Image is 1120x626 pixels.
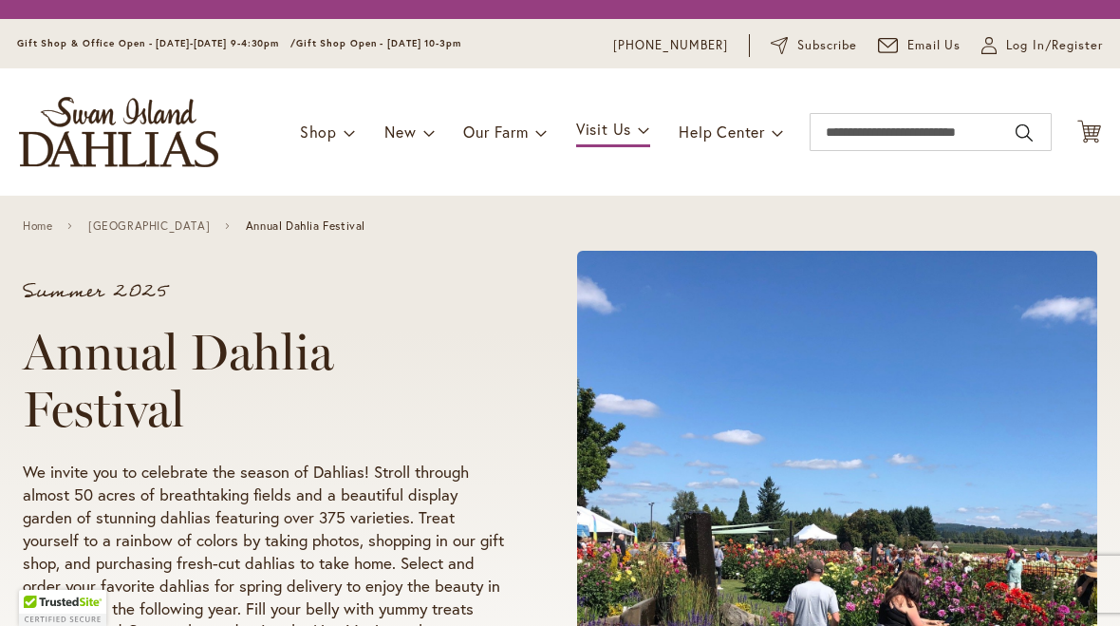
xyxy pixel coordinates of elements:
[981,36,1103,55] a: Log In/Register
[613,36,728,55] a: [PHONE_NUMBER]
[17,37,296,49] span: Gift Shop & Office Open - [DATE]-[DATE] 9-4:30pm /
[296,37,461,49] span: Gift Shop Open - [DATE] 10-3pm
[23,324,505,438] h1: Annual Dahlia Festival
[797,36,857,55] span: Subscribe
[878,36,961,55] a: Email Us
[907,36,961,55] span: Email Us
[771,36,857,55] a: Subscribe
[246,219,365,233] span: Annual Dahlia Festival
[1006,36,1103,55] span: Log In/Register
[23,219,52,233] a: Home
[88,219,210,233] a: [GEOGRAPHIC_DATA]
[1016,118,1033,148] button: Search
[19,97,218,167] a: store logo
[576,119,631,139] span: Visit Us
[679,122,765,142] span: Help Center
[384,122,416,142] span: New
[300,122,337,142] span: Shop
[463,122,528,142] span: Our Farm
[23,282,505,301] p: Summer 2025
